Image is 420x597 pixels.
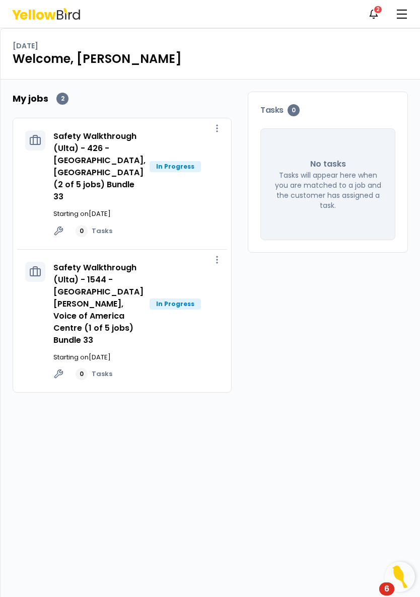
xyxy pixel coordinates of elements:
[13,51,408,67] h1: Welcome, [PERSON_NAME]
[310,158,346,170] p: No tasks
[13,41,38,51] p: [DATE]
[53,352,219,362] p: Starting on [DATE]
[53,130,146,202] a: Safety Walkthrough (Ulta) - 426 - [GEOGRAPHIC_DATA], [GEOGRAPHIC_DATA] (2 of 5 jobs) Bundle 33
[273,170,383,210] p: Tasks will appear here when you are matched to a job and the customer has assigned a task.
[76,225,88,237] div: 0
[76,368,112,380] a: 0Tasks
[364,4,384,24] button: 2
[373,5,383,14] div: 2
[13,92,48,106] h2: My jobs
[150,161,201,172] div: In Progress
[150,299,201,310] div: In Progress
[385,562,415,592] button: Open Resource Center, 6 new notifications
[288,104,300,116] div: 0
[56,93,68,105] div: 2
[76,368,88,380] div: 0
[260,104,395,116] h3: Tasks
[53,209,219,219] p: Starting on [DATE]
[76,225,112,237] a: 0Tasks
[53,262,144,346] a: Safety Walkthrough (Ulta) - 1544 - [GEOGRAPHIC_DATA][PERSON_NAME], Voice of America Centre (1 of ...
